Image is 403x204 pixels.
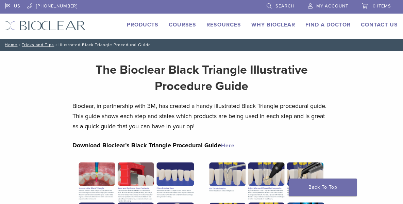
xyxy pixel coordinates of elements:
a: Home [3,42,17,47]
span: / [17,43,22,47]
a: Tricks and Tips [22,42,54,47]
strong: Download Bioclear’s Black Triangle Procedural Guide [72,142,235,149]
span: My Account [316,3,348,9]
p: Bioclear, in partnership with 3M, has created a handy illustrated Black Triangle procedural guide... [72,101,331,131]
a: Back To Top [289,179,357,196]
span: / [54,43,58,47]
a: Here [221,142,235,149]
strong: The Bioclear Black Triangle Illustrative Procedure Guide [96,62,308,93]
a: Resources [206,21,241,28]
a: Courses [169,21,196,28]
a: Why Bioclear [251,21,295,28]
span: 0 items [373,3,391,9]
a: Contact Us [361,21,398,28]
img: Bioclear [5,21,86,31]
a: Products [127,21,158,28]
span: Search [275,3,295,9]
a: Find A Doctor [305,21,351,28]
